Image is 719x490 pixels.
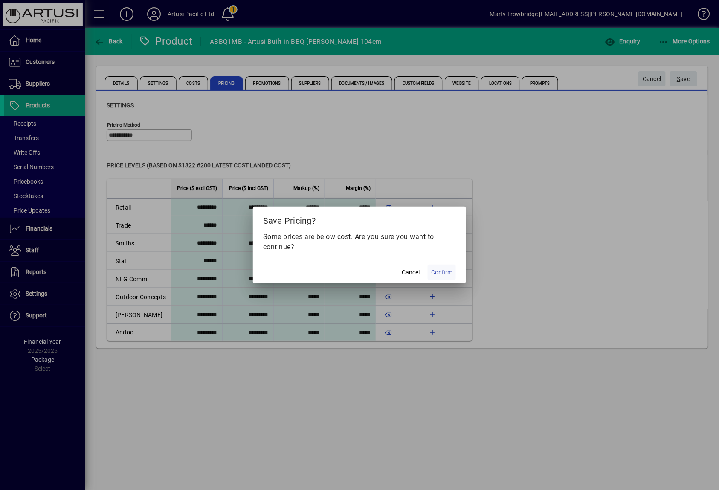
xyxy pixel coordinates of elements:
h2: Save Pricing? [253,207,466,231]
span: Cancel [402,268,420,277]
button: Confirm [428,265,456,280]
span: Confirm [431,268,452,277]
button: Cancel [397,265,424,280]
p: Some prices are below cost. Are you sure you want to continue? [263,232,456,252]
